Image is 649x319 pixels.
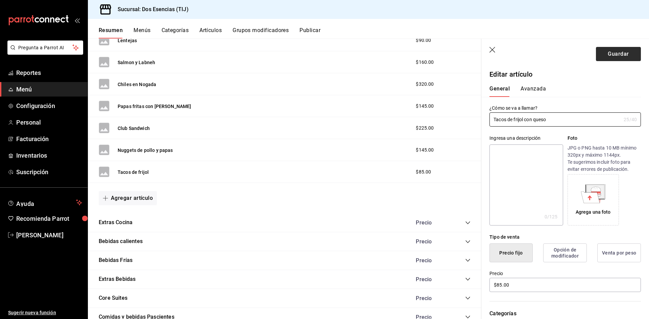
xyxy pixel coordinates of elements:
[489,106,641,110] label: ¿Cómo se va a llamar?
[99,238,143,245] button: Bebidas calientes
[99,219,133,227] button: Extras Cocina
[74,18,80,23] button: open_drawer_menu
[568,144,641,173] p: JPG o PNG hasta 10 MB mínimo 320px y máximo 1144px. Te sugerimos incluir foto para evitar errores...
[5,49,83,56] a: Pregunta a Parrot AI
[596,47,641,61] button: Guardar
[99,257,133,264] button: Bebidas Frías
[465,276,471,282] button: collapse-category-row
[233,27,289,38] button: Grupos modificadores
[409,219,452,226] div: Precio
[16,198,73,207] span: Ayuda
[99,294,127,302] button: Core Suites
[465,295,471,301] button: collapse-category-row
[16,151,82,160] span: Inventarios
[16,231,82,240] span: [PERSON_NAME]
[568,135,641,142] p: Foto
[416,37,431,44] span: $90.00
[489,135,563,142] div: Ingresa una descripción
[16,85,82,94] span: Menú
[416,59,434,66] span: $160.00
[118,59,155,66] button: Salmon y Labneh
[112,5,189,14] h3: Sucursal: Dos Esencias (TIJ)
[489,271,641,276] label: Precio
[465,220,471,225] button: collapse-category-row
[16,101,82,110] span: Configuración
[569,176,617,224] div: Agrega una foto
[118,125,150,132] button: Club Sandwich
[416,81,434,88] span: $320.00
[521,85,546,97] button: Avanzada
[8,309,82,316] span: Sugerir nueva función
[118,37,137,44] button: Lentejas
[118,81,156,88] button: Chiles en Nogada
[416,168,431,176] span: $85.00
[597,243,641,262] button: Venta por peso
[409,257,452,264] div: Precio
[489,85,633,97] div: navigation tabs
[16,134,82,143] span: Facturación
[465,239,471,244] button: collapse-category-row
[299,27,320,38] button: Publicar
[489,278,641,292] input: $0.00
[7,41,83,55] button: Pregunta a Parrot AI
[118,147,173,154] button: Nuggets de pollo y papas
[99,27,123,38] button: Resumen
[118,169,149,176] button: Tacos de frijol
[16,167,82,177] span: Suscripción
[99,27,649,38] div: navigation tabs
[134,27,150,38] button: Menús
[16,68,82,77] span: Reportes
[489,234,641,241] div: Tipo de venta
[416,125,434,132] span: $225.00
[489,85,510,97] button: General
[118,103,191,110] button: Papas fritas con [PERSON_NAME]
[489,243,533,262] button: Precio fijo
[465,258,471,263] button: collapse-category-row
[162,27,189,38] button: Categorías
[409,276,452,283] div: Precio
[416,103,434,110] span: $145.00
[409,295,452,301] div: Precio
[416,147,434,154] span: $145.00
[624,116,637,123] div: 25 /40
[16,214,82,223] span: Recomienda Parrot
[99,275,136,283] button: Extras Bebidas
[16,118,82,127] span: Personal
[489,310,641,318] p: Categorías
[199,27,222,38] button: Artículos
[409,238,452,245] div: Precio
[545,213,558,220] div: 0 /125
[99,191,157,205] button: Agregar artículo
[489,69,641,79] p: Editar artículo
[18,44,73,51] span: Pregunta a Parrot AI
[576,209,611,216] div: Agrega una foto
[543,243,587,262] button: Opción de modificador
